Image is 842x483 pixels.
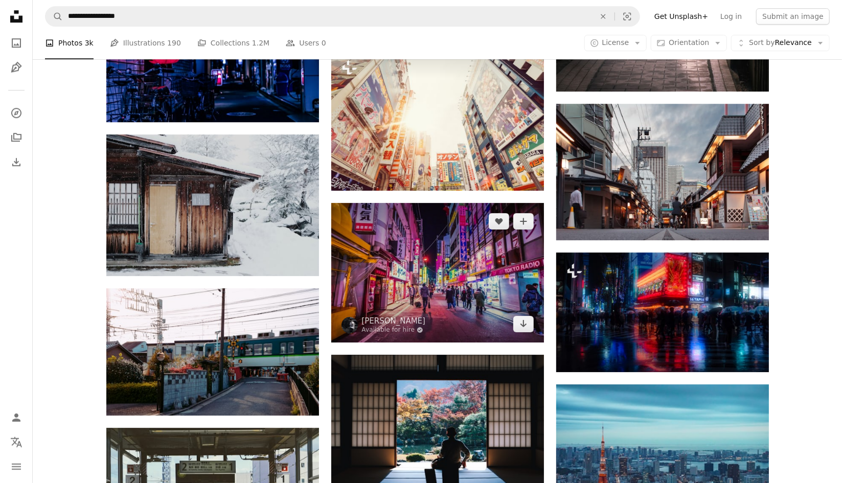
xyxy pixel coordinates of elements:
[651,35,727,51] button: Orientation
[513,316,534,332] a: Download
[592,7,615,26] button: Clear
[556,252,769,372] img: a group of people walking down a street at night
[749,38,775,47] span: Sort by
[342,317,358,333] img: Go to Jezael Melgoza's profile
[615,7,640,26] button: Visual search
[45,6,640,27] form: Find visuals sitewide
[648,8,714,25] a: Get Unsplash+
[6,103,27,123] a: Explore
[106,200,319,210] a: brown wooden house covered with snow at daytime
[749,38,812,48] span: Relevance
[584,35,647,51] button: License
[6,152,27,172] a: Download History
[331,268,544,277] a: people walking between city building
[331,420,544,429] a: silhouette of man near outside
[6,456,27,477] button: Menu
[602,38,629,47] span: License
[513,213,534,229] button: Add to Collection
[322,37,326,49] span: 0
[167,37,181,49] span: 190
[489,213,509,229] button: Like
[331,203,544,342] img: people walking between city building
[6,57,27,78] a: Illustrations
[197,27,269,59] a: Collections 1.2M
[556,167,769,176] a: person riding on black bicycle in road during daytime
[6,127,27,148] a: Collections
[714,8,748,25] a: Log in
[106,134,319,276] img: brown wooden house covered with snow at daytime
[556,308,769,317] a: a group of people walking down a street at night
[45,7,63,26] button: Search Unsplash
[331,49,544,191] img: Streets of Tokyo full of shops.Photo from Istockalypse Kyoto 2016
[110,27,181,59] a: Illustrations 190
[731,35,830,51] button: Sort byRelevance
[669,38,709,47] span: Orientation
[756,8,830,25] button: Submit an image
[6,432,27,452] button: Language
[362,326,426,334] a: Available for hire
[331,115,544,124] a: Streets of Tokyo full of shops.Photo from Istockalypse Kyoto 2016
[6,33,27,53] a: Photos
[556,450,769,459] a: Eiffel Tower, Paris during dusk
[362,316,426,326] a: [PERSON_NAME]
[252,37,269,49] span: 1.2M
[6,6,27,29] a: Home — Unsplash
[286,27,326,59] a: Users 0
[106,347,319,356] a: a green and white train traveling down train tracks
[106,288,319,416] img: a green and white train traveling down train tracks
[6,407,27,428] a: Log in / Sign up
[556,104,769,240] img: person riding on black bicycle in road during daytime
